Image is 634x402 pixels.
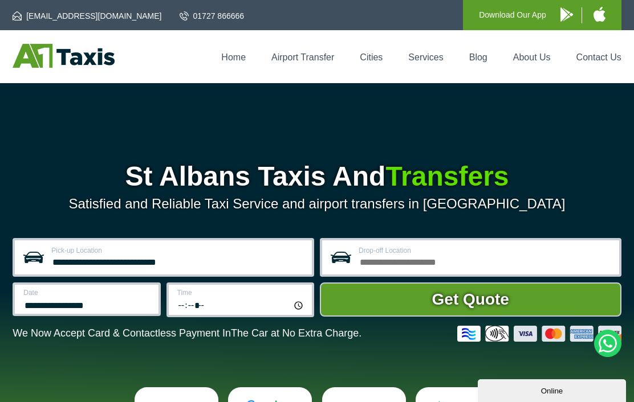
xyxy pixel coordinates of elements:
[180,10,245,22] a: 01727 866666
[320,282,621,317] button: Get Quote
[13,163,621,190] h1: St Albans Taxis And
[271,52,334,62] a: Airport Transfer
[408,52,443,62] a: Services
[385,161,509,191] span: Transfers
[560,7,573,22] img: A1 Taxis Android App
[594,7,605,22] img: A1 Taxis iPhone App
[469,52,487,62] a: Blog
[359,247,612,254] label: Drop-off Location
[576,52,621,62] a: Contact Us
[231,327,361,339] span: The Car at No Extra Charge.
[13,44,115,68] img: A1 Taxis St Albans LTD
[478,377,628,402] iframe: chat widget
[13,10,161,22] a: [EMAIL_ADDRESS][DOMAIN_NAME]
[479,8,546,22] p: Download Our App
[457,326,621,342] img: Credit And Debit Cards
[51,247,305,254] label: Pick-up Location
[23,289,151,296] label: Date
[177,289,305,296] label: Time
[13,327,361,339] p: We Now Accept Card & Contactless Payment In
[513,52,551,62] a: About Us
[13,196,621,212] p: Satisfied and Reliable Taxi Service and airport transfers in [GEOGRAPHIC_DATA]
[221,52,246,62] a: Home
[360,52,383,62] a: Cities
